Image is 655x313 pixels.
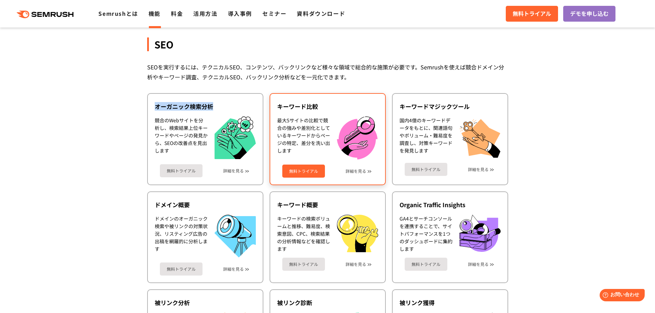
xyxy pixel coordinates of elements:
div: キーワード比較 [277,102,378,111]
a: 詳細を見る [223,267,244,271]
div: SEO [147,37,508,51]
span: 無料トライアル [513,9,551,18]
a: デモを申し込む [563,6,615,22]
a: 料金 [171,9,183,18]
a: 無料トライアル [282,165,325,178]
a: 無料トライアル [506,6,558,22]
div: SEOを実行するには、テクニカルSEO、コンテンツ、バックリンクなど様々な領域で総合的な施策が必要です。Semrushを使えば競合ドメイン分析やキーワード調査、テクニカルSEO、バックリンク分析... [147,62,508,82]
img: キーワードマジックツール [459,116,501,158]
div: Organic Traffic Insights [400,201,501,209]
img: キーワード比較 [337,116,378,159]
div: キーワードマジックツール [400,102,501,111]
img: ドメイン概要 [215,215,256,257]
div: 被リンク分析 [155,299,256,307]
iframe: Help widget launcher [594,286,647,305]
div: 最大5サイトの比較で競合の強みや差別化としているキーワードからページの特定、差分を洗い出します [277,116,330,159]
a: 詳細を見る [468,262,489,267]
a: 詳細を見る [346,169,366,174]
div: 被リンク獲得 [400,299,501,307]
div: ドメインのオーガニック検索や被リンクの対策状況、リスティング広告の出稿を網羅的に分析します [155,215,208,257]
a: 無料トライアル [405,163,447,176]
a: 詳細を見る [346,262,366,267]
img: Organic Traffic Insights [459,215,501,252]
img: オーガニック検索分析 [215,116,256,159]
a: 活用方法 [193,9,217,18]
a: 機能 [149,9,161,18]
div: GA4とサーチコンソールを連携することで、サイトパフォーマンスを1つのダッシュボードに集約します [400,215,452,253]
a: 無料トライアル [282,258,325,271]
a: Semrushとは [98,9,138,18]
div: ドメイン概要 [155,201,256,209]
a: 詳細を見る [468,167,489,172]
a: 無料トライアル [160,262,203,276]
a: 無料トライアル [405,258,447,271]
div: キーワードの検索ボリュームと推移、難易度、検索意図、CPC、検索結果の分析情報などを確認します [277,215,330,253]
div: オーガニック検索分析 [155,102,256,111]
span: デモを申し込む [570,9,609,18]
a: 詳細を見る [223,168,244,173]
img: キーワード概要 [337,215,378,252]
a: セミナー [262,9,286,18]
div: 被リンク診断 [277,299,378,307]
div: キーワード概要 [277,201,378,209]
div: 競合のWebサイトを分析し、検索結果上位キーワードやページの発見から、SEOの改善点を見出します [155,116,208,159]
div: 国内4億のキーワードデータをもとに、関連語句やボリューム・難易度を調査し、対策キーワードを発見します [400,116,452,158]
a: 無料トライアル [160,164,203,177]
a: 資料ダウンロード [297,9,345,18]
a: 導入事例 [228,9,252,18]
